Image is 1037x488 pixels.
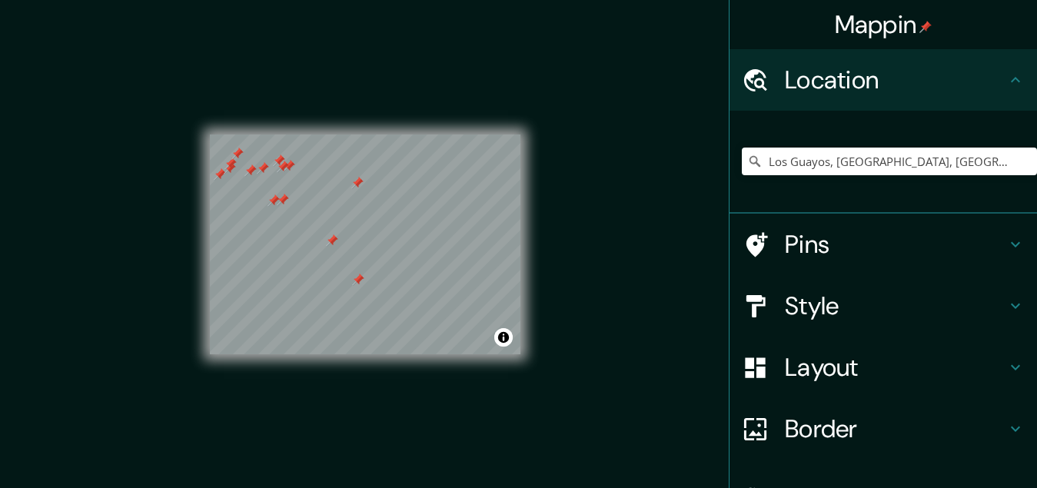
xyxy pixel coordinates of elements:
h4: Pins [785,229,1006,260]
div: Style [730,275,1037,337]
h4: Location [785,65,1006,95]
h4: Mappin [835,9,932,40]
h4: Style [785,290,1006,321]
h4: Border [785,413,1006,444]
div: Pins [730,214,1037,275]
canvas: Map [210,134,520,354]
input: Pick your city or area [742,148,1037,175]
div: Layout [730,337,1037,398]
div: Border [730,398,1037,460]
img: pin-icon.png [919,21,932,33]
iframe: Help widget launcher [900,428,1020,471]
button: Toggle attribution [494,328,513,347]
h4: Layout [785,352,1006,383]
div: Location [730,49,1037,111]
